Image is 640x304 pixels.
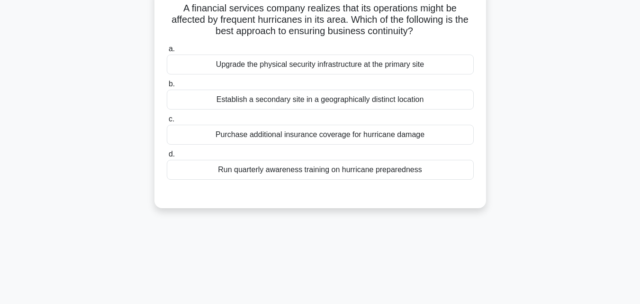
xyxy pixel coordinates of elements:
div: Purchase additional insurance coverage for hurricane damage [167,125,474,145]
span: b. [169,80,175,88]
span: a. [169,45,175,53]
h5: A financial services company realizes that its operations might be affected by frequent hurricane... [166,2,475,37]
div: Upgrade the physical security infrastructure at the primary site [167,55,474,74]
div: Establish a secondary site in a geographically distinct location [167,90,474,110]
span: c. [169,115,174,123]
div: Run quarterly awareness training on hurricane preparedness [167,160,474,180]
span: d. [169,150,175,158]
